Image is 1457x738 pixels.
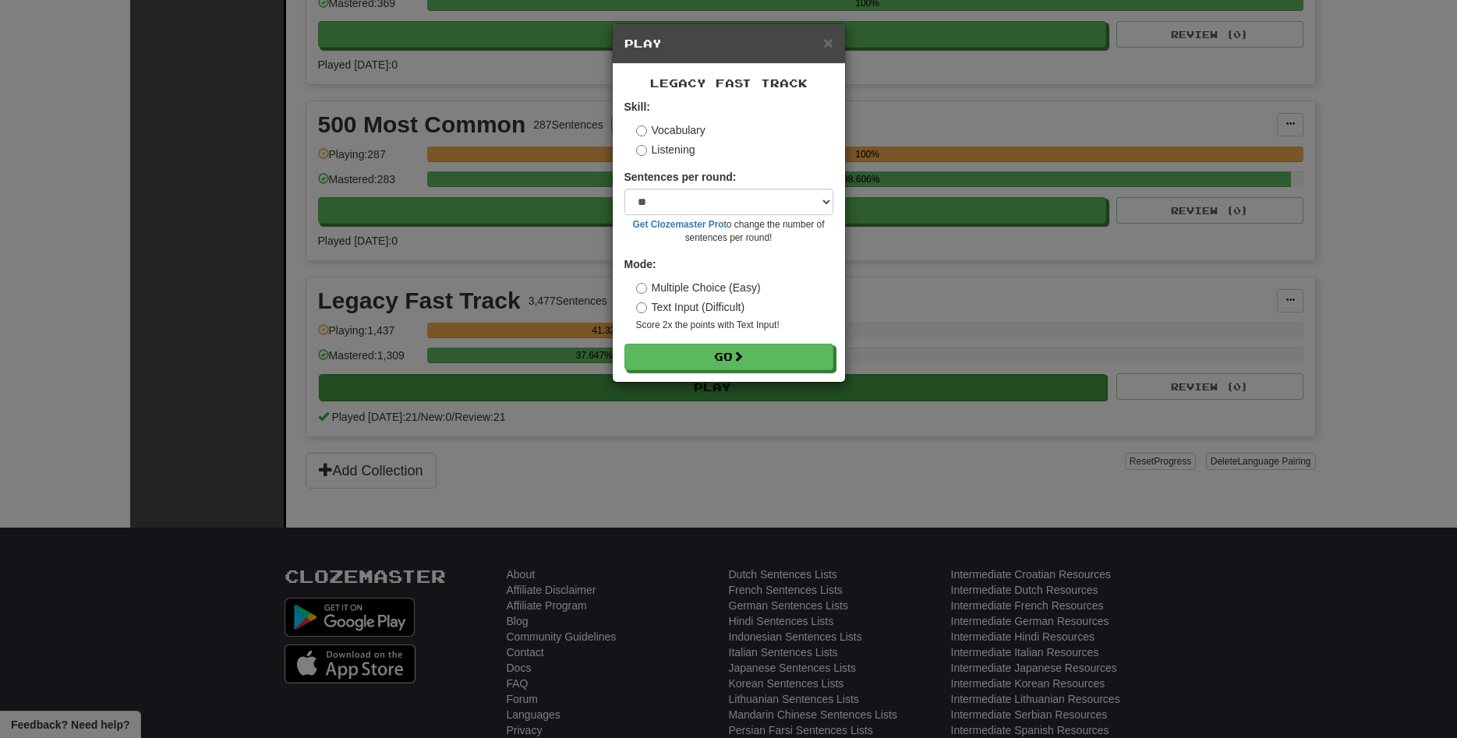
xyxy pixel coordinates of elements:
strong: Skill: [624,101,650,113]
label: Text Input (Difficult) [636,299,745,315]
small: to change the number of sentences per round! [624,218,833,245]
button: Close [823,34,833,51]
input: Text Input (Difficult) [636,302,647,313]
small: Score 2x the points with Text Input ! [636,319,833,332]
label: Listening [636,142,695,157]
input: Vocabulary [636,125,647,136]
button: Go [624,344,833,370]
label: Sentences per round: [624,169,737,185]
strong: Mode: [624,258,656,270]
label: Multiple Choice (Easy) [636,280,761,295]
input: Multiple Choice (Easy) [636,283,647,294]
input: Listening [636,145,647,156]
h5: Play [624,36,833,51]
span: Legacy Fast Track [650,76,808,90]
label: Vocabulary [636,122,706,138]
a: Get Clozemaster Pro [633,219,724,230]
span: × [823,34,833,51]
